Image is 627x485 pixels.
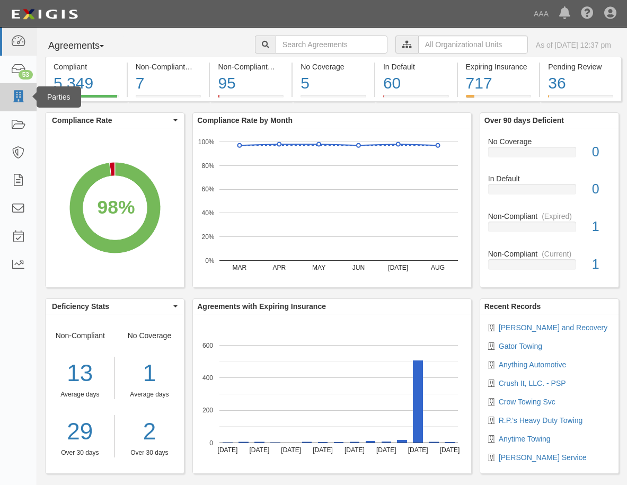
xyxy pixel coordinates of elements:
a: Non-Compliant(Current)1 [488,249,611,278]
div: 95 [218,72,284,95]
a: Expiring Insurance717 [458,95,540,103]
a: No Coverage0 [488,136,611,174]
text: 0 [210,439,214,446]
button: Deficiency Stats [46,299,184,314]
b: Over 90 days Deficient [484,116,564,125]
div: No Coverage [480,136,619,147]
div: Non-Compliant [480,249,619,259]
div: 5 [301,72,366,95]
div: 717 [466,72,532,95]
button: Agreements [45,36,125,57]
button: Compliance Rate [46,113,184,128]
a: 2 [123,415,176,448]
a: Crow Towing Svc [499,398,555,406]
text: [DATE] [281,446,302,454]
span: Deficiency Stats [52,301,171,312]
a: Non-Compliant(Current)7 [128,95,209,103]
a: No Coverage5 [293,95,374,103]
div: 36 [548,72,613,95]
text: 0% [205,257,215,264]
div: 98% [98,193,135,221]
svg: A chart. [193,128,471,287]
div: 1 [584,255,619,274]
div: Parties [37,86,81,108]
text: 600 [202,341,213,349]
span: Compliance Rate [52,115,171,126]
text: 20% [202,233,215,241]
i: Help Center - Complianz [581,7,594,20]
img: logo-5460c22ac91f19d4615b14bd174203de0afe785f0fc80cf4dbbc73dc1793850b.png [8,5,81,24]
text: AUG [431,264,445,271]
div: Compliant [54,61,119,72]
div: Non-Compliant (Expired) [218,61,284,72]
div: Average days [46,390,114,399]
div: In Default [480,173,619,184]
b: Agreements with Expiring Insurance [197,302,326,311]
svg: A chart. [193,314,471,473]
a: Anything Automotive [499,360,567,369]
text: [DATE] [408,446,428,454]
a: [PERSON_NAME] Service [499,453,587,462]
a: Gator Towing [499,342,542,350]
div: No Coverage [115,330,184,457]
text: 100% [198,138,215,145]
text: [DATE] [345,446,365,454]
a: AAA [528,3,554,24]
b: Recent Records [484,302,541,311]
text: [DATE] [388,264,409,271]
div: Pending Review [548,61,613,72]
b: Compliance Rate by Month [197,116,293,125]
text: APR [273,264,286,271]
div: 53 [19,70,33,80]
div: Over 30 days [46,448,114,457]
text: JUN [352,264,365,271]
text: [DATE] [376,446,396,454]
svg: A chart. [46,128,184,287]
a: 29 [46,415,114,448]
a: Non-Compliant(Expired)95 [210,95,292,103]
div: 1 [584,217,619,236]
div: Expiring Insurance [466,61,532,72]
div: In Default [383,61,449,72]
div: (Expired) [542,211,572,222]
a: [PERSON_NAME] and Recovery [499,323,607,332]
a: R.P.'s Heavy Duty Towing [499,416,583,425]
div: Non-Compliant [480,211,619,222]
text: 40% [202,209,215,217]
a: Compliant5,349 [45,95,127,103]
text: 80% [202,162,215,169]
div: (Current) [542,249,571,259]
input: All Organizational Units [418,36,528,54]
text: [DATE] [440,446,460,454]
a: Pending Review36 [540,95,622,103]
text: 60% [202,186,215,193]
div: 13 [46,357,114,390]
a: Crush It, LLC. - PSP [499,379,566,387]
text: MAR [233,264,247,271]
div: 60 [383,72,449,95]
div: Over 30 days [123,448,176,457]
a: Non-Compliant(Expired)1 [488,211,611,249]
text: MAY [312,264,325,271]
a: Anytime Towing [499,435,551,443]
div: 1 [123,357,176,390]
div: No Coverage [301,61,366,72]
div: 0 [584,180,619,199]
div: As of [DATE] 12:37 pm [536,40,611,50]
text: [DATE] [313,446,333,454]
text: [DATE] [250,446,270,454]
text: [DATE] [218,446,238,454]
div: Average days [123,390,176,399]
text: 400 [202,374,213,382]
div: 0 [584,143,619,162]
div: Non-Compliant (Current) [136,61,201,72]
div: Non-Compliant [46,330,115,457]
a: In Default0 [488,173,611,211]
input: Search Agreements [276,36,387,54]
text: 200 [202,407,213,414]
